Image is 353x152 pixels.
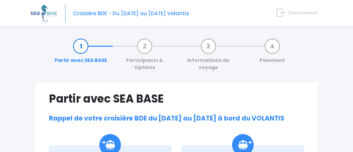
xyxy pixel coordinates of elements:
[49,115,304,123] h2: Rappel de votre croisière BDE du [DATE] au [DATE] à bord du VOLANTIS
[256,43,288,64] a: Paiement
[177,43,241,71] a: Informations de voyage
[113,43,177,71] a: Participants & Options
[49,92,304,105] h1: Partir avec SEA BASE
[51,43,110,64] a: Partir avec SEA BASE
[73,10,189,17] span: Croisière BDE - Du [DATE] au [DATE] Volantis
[288,9,318,16] span: Déconnexion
